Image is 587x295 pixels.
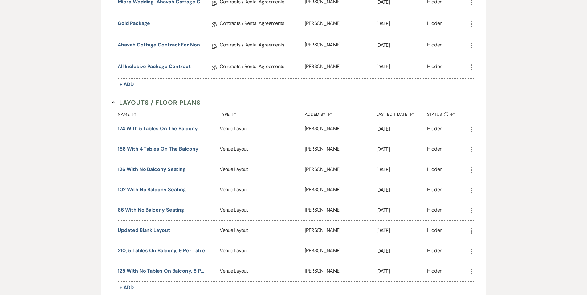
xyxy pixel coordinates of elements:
[118,41,206,51] a: Ahavah Cottage Contract For Non- Wedding Events
[427,107,468,119] button: Status
[427,186,442,194] div: Hidden
[305,107,376,119] button: Added By
[220,221,305,241] div: Venue Layout
[220,107,305,119] button: Type
[220,139,305,160] div: Venue Layout
[305,221,376,241] div: [PERSON_NAME]
[118,145,198,153] button: 158 with 4 tables on the balcony
[427,166,442,174] div: Hidden
[376,227,427,235] p: [DATE]
[118,186,186,193] button: 102 with no balcony seating
[376,267,427,275] p: [DATE]
[118,80,136,89] button: + Add
[427,145,442,154] div: Hidden
[427,247,442,255] div: Hidden
[376,206,427,214] p: [DATE]
[118,125,198,132] button: 174 with 5 tables on the Balcony
[427,206,442,215] div: Hidden
[118,227,170,234] button: Updated Blank Layout
[376,41,427,49] p: [DATE]
[376,186,427,194] p: [DATE]
[220,35,305,57] div: Contracts / Rental Agreements
[220,241,305,261] div: Venue Layout
[118,20,150,29] a: Gold Package
[220,14,305,35] div: Contracts / Rental Agreements
[305,119,376,139] div: [PERSON_NAME]
[220,160,305,180] div: Venue Layout
[118,247,205,254] button: 210, 5 tables on balcony, 9 per table
[376,125,427,133] p: [DATE]
[305,139,376,160] div: [PERSON_NAME]
[118,107,220,119] button: Name
[120,81,134,87] span: + Add
[305,200,376,220] div: [PERSON_NAME]
[427,267,442,276] div: Hidden
[305,241,376,261] div: [PERSON_NAME]
[305,35,376,57] div: [PERSON_NAME]
[427,41,442,51] div: Hidden
[120,284,134,291] span: + Add
[376,107,427,119] button: Last Edit Date
[376,20,427,28] p: [DATE]
[220,200,305,220] div: Venue Layout
[112,98,201,107] button: Layouts / Floor Plans
[220,57,305,78] div: Contracts / Rental Agreements
[376,247,427,255] p: [DATE]
[118,283,136,292] button: + Add
[220,261,305,281] div: Venue Layout
[376,145,427,153] p: [DATE]
[305,57,376,78] div: [PERSON_NAME]
[427,20,442,29] div: Hidden
[305,160,376,180] div: [PERSON_NAME]
[118,166,186,173] button: 126 with no balcony seating
[118,206,184,214] button: 86 with no balcony seating
[220,119,305,139] div: Venue Layout
[376,166,427,174] p: [DATE]
[427,125,442,133] div: Hidden
[118,63,191,72] a: All Inclusive Package Contract
[305,261,376,281] div: [PERSON_NAME]
[427,63,442,72] div: Hidden
[220,180,305,200] div: Venue Layout
[305,180,376,200] div: [PERSON_NAME]
[118,267,206,275] button: 125 with no tables on Balcony, 8 per table
[427,112,442,116] span: Status
[427,227,442,235] div: Hidden
[376,63,427,71] p: [DATE]
[305,14,376,35] div: [PERSON_NAME]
